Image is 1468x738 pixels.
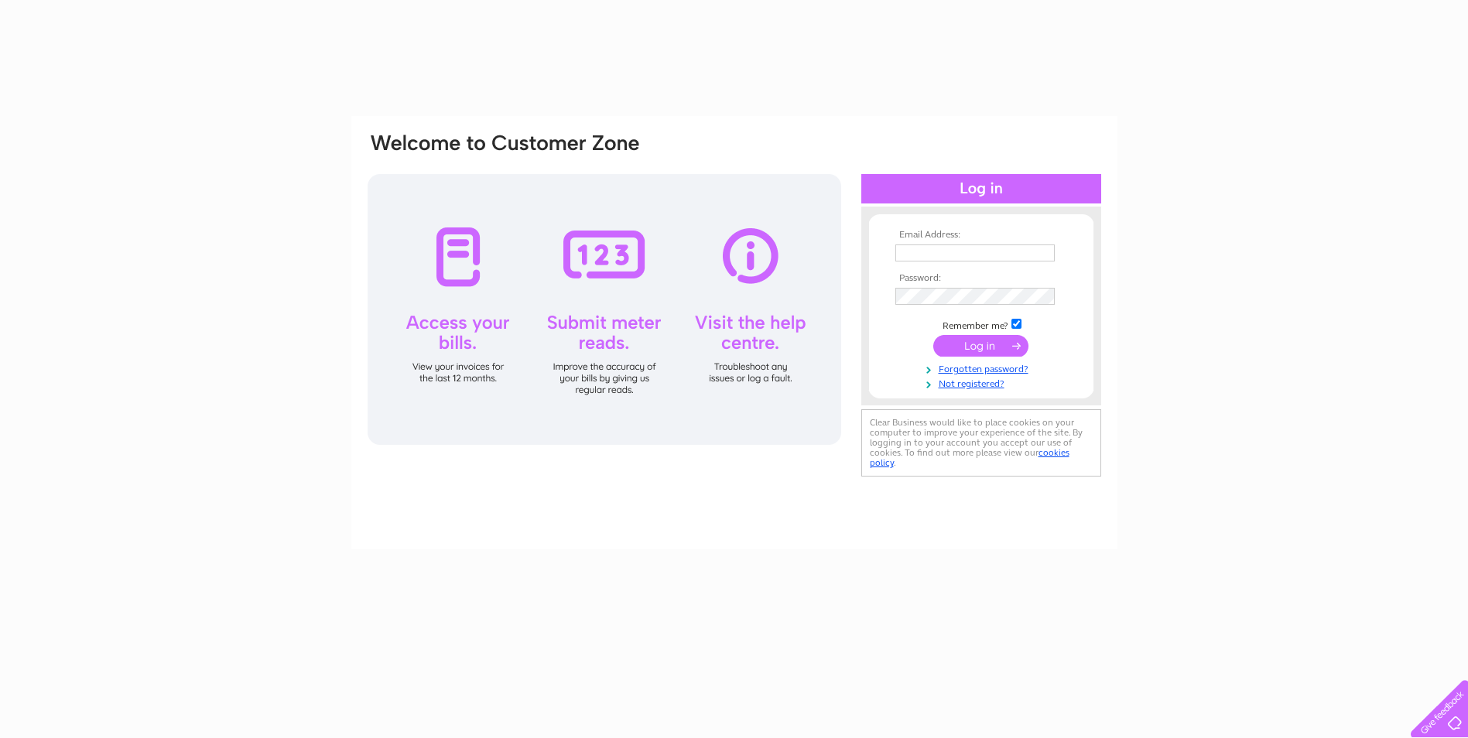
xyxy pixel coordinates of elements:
[933,335,1028,357] input: Submit
[895,375,1071,390] a: Not registered?
[891,316,1071,332] td: Remember me?
[895,360,1071,375] a: Forgotten password?
[870,447,1069,468] a: cookies policy
[861,409,1101,477] div: Clear Business would like to place cookies on your computer to improve your experience of the sit...
[891,273,1071,284] th: Password:
[891,230,1071,241] th: Email Address:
